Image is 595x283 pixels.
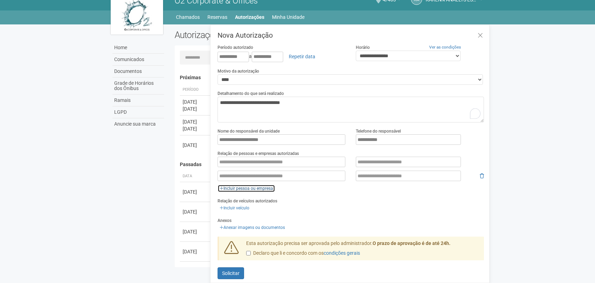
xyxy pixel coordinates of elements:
th: Data [180,171,211,182]
a: Reservas [207,12,227,22]
h3: Nova Autorização [218,32,484,39]
label: Motivo da autorização [218,68,259,74]
a: Home [112,42,164,54]
button: Solicitar [218,267,244,279]
input: Declaro que li e concordo com oscondições gerais [246,251,251,255]
h2: Autorizações [175,30,324,40]
a: Repetir data [284,51,320,62]
h4: Passadas [180,162,479,167]
label: Detalhamento do que será realizado [218,90,284,97]
a: Chamados [176,12,200,22]
label: Horário [356,44,370,51]
a: LGPD [112,106,164,118]
div: [DATE] [183,98,208,105]
a: Incluir veículo [218,204,251,212]
i: Remover [480,173,484,178]
label: Telefone do responsável [356,128,401,134]
span: Solicitar [222,270,240,276]
div: a [218,51,346,62]
label: Relação de veículos autorizados [218,198,277,204]
label: Declaro que li e concordo com os [246,250,360,257]
div: Esta autorização precisa ser aprovada pelo administrador. [241,240,484,260]
a: Ramais [112,95,164,106]
textarea: To enrich screen reader interactions, please activate Accessibility in Grammarly extension settings [218,97,484,122]
div: [DATE] [183,105,208,112]
a: Incluir pessoa ou empresa [218,185,275,192]
label: Anexos [218,217,232,224]
div: [DATE] [183,248,208,255]
a: Grade de Horários dos Ônibus [112,77,164,95]
div: [DATE] [183,142,208,149]
th: Período [180,84,211,96]
label: Nome do responsável da unidade [218,128,280,134]
div: [DATE] [183,228,208,235]
a: Documentos [112,66,164,77]
div: [DATE] [183,125,208,132]
a: Minha Unidade [272,12,304,22]
h4: Próximas [180,75,479,80]
label: Período autorizado [218,44,253,51]
div: [DATE] [183,208,208,215]
a: condições gerais [324,250,360,256]
div: [DATE] [183,118,208,125]
a: Ver as condições [429,45,461,50]
a: Anexar imagens ou documentos [218,224,287,231]
div: [DATE] [183,188,208,195]
a: Anuncie sua marca [112,118,164,130]
a: Autorizações [235,12,264,22]
label: Relação de pessoas e empresas autorizadas [218,150,299,157]
a: Comunicados [112,54,164,66]
strong: O prazo de aprovação é de até 24h. [373,240,450,246]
